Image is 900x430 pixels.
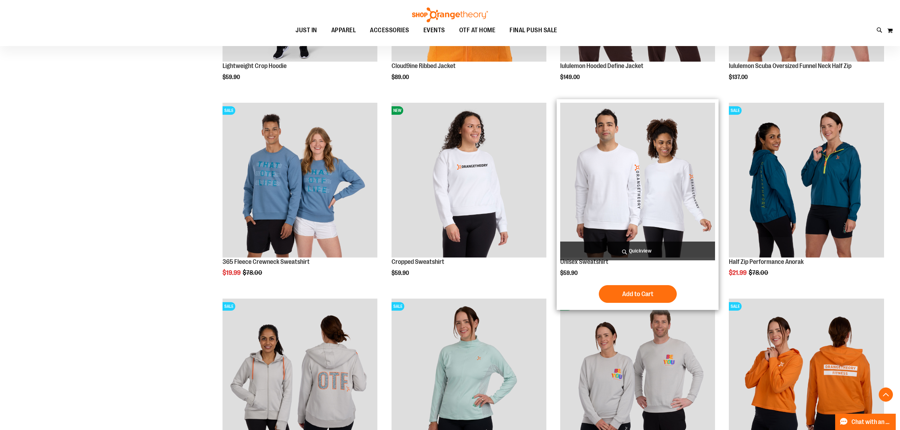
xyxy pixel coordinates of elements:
[363,22,416,39] a: ACCESSORIES
[725,99,887,294] div: product
[729,258,804,265] a: Half Zip Performance Anorak
[223,103,377,259] a: 365 Fleece Crewneck SweatshirtSALE
[223,258,310,265] a: 365 Fleece Crewneck Sweatshirt
[392,62,456,69] a: Cloud9ine Ribbed Jacket
[560,242,715,260] a: Quickview
[557,99,719,310] div: product
[331,22,356,38] span: APPAREL
[223,269,242,276] span: $19.99
[599,285,677,303] button: Add to Cart
[416,22,452,39] a: EVENTS
[223,302,235,311] span: SALE
[510,22,557,38] span: FINAL PUSH SALE
[729,269,748,276] span: $21.99
[392,106,403,115] span: NEW
[411,7,489,22] img: Shop Orangetheory
[392,258,444,265] a: Cropped Sweatshirt
[370,22,409,38] span: ACCESSORIES
[560,103,715,258] img: Unisex Sweatshirt
[296,22,317,38] span: JUST IN
[729,106,742,115] span: SALE
[459,22,496,38] span: OTF AT HOME
[729,74,749,80] span: $137.00
[392,103,546,258] img: Front of 2024 Q3 Balanced Basic Womens Cropped Sweatshirt
[392,74,410,80] span: $89.00
[560,258,608,265] a: Unisex Sweatshirt
[729,103,884,258] img: Half Zip Performance Anorak
[835,414,896,430] button: Chat with an Expert
[288,22,324,39] a: JUST IN
[879,387,893,402] button: Back To Top
[729,302,742,311] span: SALE
[729,103,884,259] a: Half Zip Performance AnorakSALE
[223,103,377,258] img: 365 Fleece Crewneck Sweatshirt
[560,103,715,259] a: Unisex Sweatshirt
[452,22,503,39] a: OTF AT HOME
[622,290,653,298] span: Add to Cart
[560,270,579,276] span: $59.90
[729,62,851,69] a: lululemon Scuba Oversized Funnel Neck Half Zip
[560,74,581,80] span: $149.00
[388,99,550,294] div: product
[749,269,769,276] span: $78.00
[392,103,546,259] a: Front of 2024 Q3 Balanced Basic Womens Cropped SweatshirtNEW
[560,62,643,69] a: lululemon Hooded Define Jacket
[851,419,891,425] span: Chat with an Expert
[243,269,263,276] span: $78.00
[392,270,410,276] span: $59.90
[423,22,445,38] span: EVENTS
[324,22,363,38] a: APPAREL
[219,99,381,294] div: product
[223,106,235,115] span: SALE
[392,302,404,311] span: SALE
[223,74,241,80] span: $59.90
[223,62,287,69] a: Lightweight Crop Hoodie
[502,22,564,39] a: FINAL PUSH SALE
